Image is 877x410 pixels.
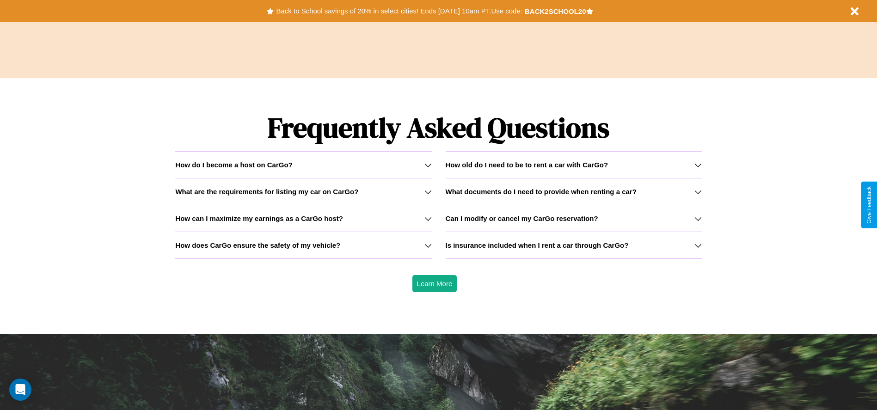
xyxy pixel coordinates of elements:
[446,241,629,249] h3: Is insurance included when I rent a car through CarGo?
[175,188,358,196] h3: What are the requirements for listing my car on CarGo?
[175,104,701,151] h1: Frequently Asked Questions
[9,379,31,401] div: Open Intercom Messenger
[446,161,608,169] h3: How old do I need to be to rent a car with CarGo?
[525,7,586,15] b: BACK2SCHOOL20
[446,214,598,222] h3: Can I modify or cancel my CarGo reservation?
[175,161,292,169] h3: How do I become a host on CarGo?
[866,186,872,224] div: Give Feedback
[175,214,343,222] h3: How can I maximize my earnings as a CarGo host?
[412,275,457,292] button: Learn More
[274,5,524,18] button: Back to School savings of 20% in select cities! Ends [DATE] 10am PT.Use code:
[175,241,340,249] h3: How does CarGo ensure the safety of my vehicle?
[446,188,637,196] h3: What documents do I need to provide when renting a car?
